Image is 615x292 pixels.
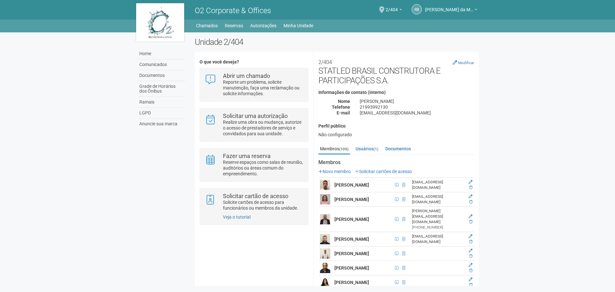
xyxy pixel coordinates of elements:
a: Autorizações [250,21,276,30]
strong: [PERSON_NAME] [334,197,369,202]
img: user.png [320,214,330,224]
img: logo.jpg [136,3,184,42]
a: Veja o tutorial [223,214,250,220]
span: 2/404 [386,1,398,12]
a: Modificar [453,60,474,65]
img: user.png [320,277,330,288]
a: Excluir membro [469,268,472,273]
h4: Perfil público [318,124,474,129]
a: Home [138,48,185,59]
a: Excluir membro [469,254,472,258]
strong: [PERSON_NAME] [334,237,369,242]
a: Abrir um chamado Reporte um problema, solicite manutenção, faça uma reclamação ou solicite inform... [205,73,303,96]
a: Comunicados [138,59,185,70]
strong: [PERSON_NAME] [334,182,369,188]
small: Modificar [458,61,474,65]
strong: Fazer uma reserva [223,153,271,159]
a: Grade de Horários dos Ônibus [138,81,185,97]
a: Editar membro [469,214,472,219]
a: Anuncie sua marca [138,119,185,129]
div: [EMAIL_ADDRESS][DOMAIN_NAME] [412,194,464,205]
img: user.png [320,180,330,190]
a: Editar membro [469,248,472,253]
img: user.png [320,194,330,204]
span: O2 Corporate & Offices [195,6,271,15]
p: Solicite cartões de acesso para funcionários ou membros da unidade. [223,199,303,211]
a: Novo membro [318,169,351,174]
a: Solicitar cartões de acesso [355,169,412,174]
strong: [PERSON_NAME] [334,251,369,256]
h4: Informações de contato (interno) [318,90,474,95]
a: RB [412,4,422,14]
span: Raul Barrozo da Motta Junior [425,1,473,12]
p: Realize uma obra ou mudança, autorize o acesso de prestadores de serviço e convidados para sua un... [223,119,303,137]
strong: [PERSON_NAME] [334,265,369,271]
div: [EMAIL_ADDRESS][DOMAIN_NAME] [412,234,464,245]
a: Solicitar uma autorização Realize uma obra ou mudança, autorize o acesso de prestadores de serviç... [205,113,303,137]
a: Ramais [138,97,185,108]
small: (105) [339,147,348,151]
a: [PERSON_NAME] da Motta Junior [425,8,477,13]
a: Editar membro [469,277,472,282]
a: Fazer uma reserva Reserve espaços como salas de reunião, auditórios ou áreas comum do empreendime... [205,153,303,177]
a: Excluir membro [469,185,472,190]
small: (1) [373,147,378,151]
a: Editar membro [469,263,472,267]
img: user.png [320,248,330,259]
div: 21993992130 [355,104,479,110]
a: Editar membro [469,234,472,238]
a: Excluir membro [469,200,472,204]
p: Reporte um problema, solicite manutenção, faça uma reclamação ou solicite informações. [223,79,303,96]
a: 2/404 [386,8,402,13]
strong: [PERSON_NAME] [334,217,369,222]
a: LGPD [138,108,185,119]
a: Minha Unidade [283,21,313,30]
strong: Membros [318,160,474,165]
strong: Solicitar uma autorização [223,113,288,119]
div: [PERSON_NAME] [355,98,479,104]
a: Reservas [225,21,243,30]
a: Excluir membro [469,220,472,224]
div: Não configurado [318,132,474,138]
a: Documentos [384,144,413,154]
p: Reserve espaços como salas de reunião, auditórios ou áreas comum do empreendimento. [223,159,303,177]
strong: E-mail [337,110,350,115]
a: Excluir membro [469,283,472,287]
strong: Telefone [332,104,350,110]
strong: Abrir um chamado [223,72,270,79]
img: user.png [320,263,330,273]
div: [PERSON_NAME][EMAIL_ADDRESS][DOMAIN_NAME] [412,208,464,225]
img: user.png [320,234,330,244]
a: Excluir membro [469,239,472,244]
a: Editar membro [469,194,472,199]
strong: [PERSON_NAME] [334,280,369,285]
strong: Nome [338,99,350,104]
h4: O que você deseja? [200,60,308,64]
a: Usuários(1) [354,144,380,154]
a: Documentos [138,70,185,81]
a: Solicitar cartão de acesso Solicite cartões de acesso para funcionários ou membros da unidade. [205,193,303,211]
div: [EMAIL_ADDRESS][DOMAIN_NAME] [412,179,464,190]
div: [EMAIL_ADDRESS][DOMAIN_NAME] [355,110,479,116]
a: Membros(105) [318,144,350,154]
div: [PHONE_NUMBER] [412,225,464,230]
h2: STATLED BRASIL CONSTRUTORA E PARTICIPAÇÕES S.A. [318,56,474,85]
a: Editar membro [469,180,472,184]
strong: Solicitar cartão de acesso [223,193,288,199]
a: Chamados [196,21,218,30]
h2: Unidade 2/404 [195,37,479,47]
small: 2/404 [318,59,332,65]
